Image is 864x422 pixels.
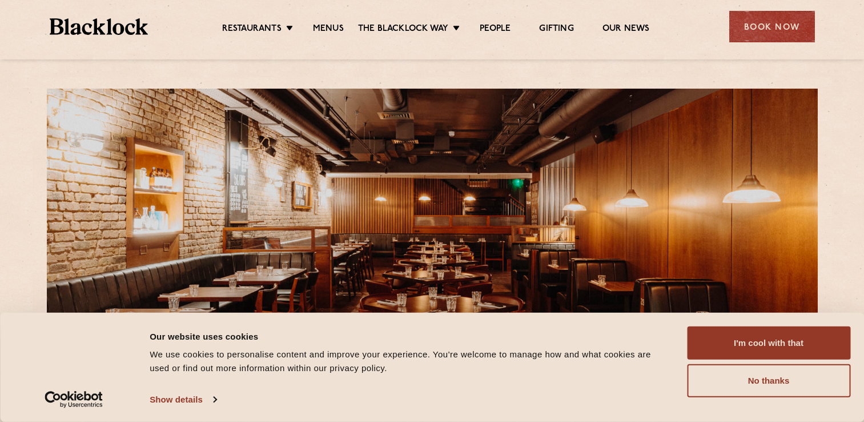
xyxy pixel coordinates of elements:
[729,11,815,42] div: Book Now
[50,18,148,35] img: BL_Textured_Logo-footer-cropped.svg
[602,23,650,36] a: Our News
[222,23,282,36] a: Restaurants
[313,23,344,36] a: Menus
[687,364,850,397] button: No thanks
[150,329,661,343] div: Our website uses cookies
[24,391,124,408] a: Usercentrics Cookiebot - opens in a new window
[480,23,511,36] a: People
[150,391,216,408] a: Show details
[539,23,573,36] a: Gifting
[687,327,850,360] button: I'm cool with that
[358,23,448,36] a: The Blacklock Way
[150,348,661,375] div: We use cookies to personalise content and improve your experience. You're welcome to manage how a...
